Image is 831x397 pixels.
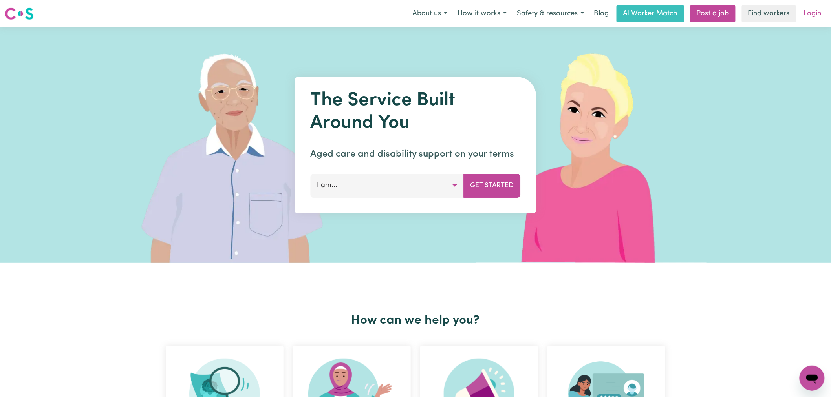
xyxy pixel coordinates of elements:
button: Safety & resources [512,5,589,22]
a: Login [799,5,826,22]
a: AI Worker Match [617,5,684,22]
a: Find workers [742,5,796,22]
button: Get Started [464,174,521,197]
button: About us [407,5,452,22]
h1: The Service Built Around You [311,89,521,135]
a: Careseekers logo [5,5,34,23]
a: Blog [589,5,613,22]
h2: How can we help you? [161,313,670,328]
p: Aged care and disability support on your terms [311,147,521,161]
img: Careseekers logo [5,7,34,21]
button: How it works [452,5,512,22]
a: Post a job [690,5,736,22]
button: I am... [311,174,464,197]
iframe: Button to launch messaging window [800,366,825,391]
